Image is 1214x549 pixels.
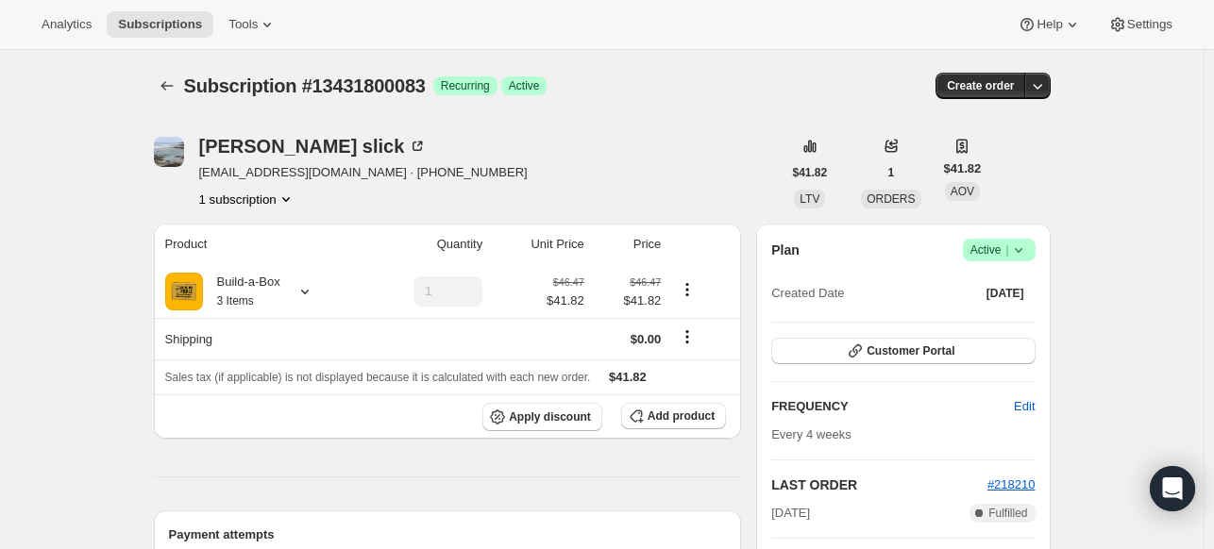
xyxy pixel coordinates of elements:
[441,78,490,93] span: Recurring
[867,192,915,206] span: ORDERS
[42,17,92,32] span: Analytics
[107,11,213,38] button: Subscriptions
[184,75,426,96] span: Subscription #13431800083
[154,318,363,359] th: Shipping
[217,294,254,308] small: 3 Items
[509,409,591,424] span: Apply discount
[169,525,727,544] h2: Payment attempts
[553,276,584,288] small: $46.47
[165,273,203,310] img: product img
[771,241,800,259] h2: Plan
[154,73,180,99] button: Subscriptions
[228,17,258,32] span: Tools
[630,276,661,288] small: $46.47
[362,224,488,265] th: Quantity
[482,403,602,431] button: Apply discount
[988,506,1027,521] span: Fulfilled
[793,165,828,180] span: $41.82
[951,185,974,198] span: AOV
[782,159,839,186] button: $41.82
[771,338,1035,364] button: Customer Portal
[672,279,702,300] button: Product actions
[970,241,1028,259] span: Active
[488,224,590,265] th: Unit Price
[877,159,906,186] button: 1
[199,137,428,156] div: [PERSON_NAME] slick
[547,291,584,310] span: $41.82
[771,284,844,303] span: Created Date
[986,286,1024,301] span: [DATE]
[590,224,667,265] th: Price
[1005,242,1008,258] span: |
[199,163,528,182] span: [EMAIL_ADDRESS][DOMAIN_NAME] · [PHONE_NUMBER]
[672,326,702,347] button: Shipping actions
[199,190,295,208] button: Product actions
[975,280,1036,307] button: [DATE]
[596,291,662,310] span: $41.82
[1127,17,1172,32] span: Settings
[1037,17,1062,32] span: Help
[217,11,288,38] button: Tools
[771,475,987,494] h2: LAST ORDER
[631,332,662,346] span: $0.00
[1006,11,1092,38] button: Help
[771,427,851,441] span: Every 4 weeks
[154,224,363,265] th: Product
[165,371,591,384] span: Sales tax (if applicable) is not displayed because it is calculated with each new order.
[987,475,1036,494] button: #218210
[621,403,726,429] button: Add product
[509,78,540,93] span: Active
[771,397,1014,416] h2: FREQUENCY
[944,159,982,178] span: $41.82
[867,343,954,358] span: Customer Portal
[1097,11,1184,38] button: Settings
[203,273,280,310] div: Build-a-Box
[1003,391,1046,422] button: Edit
[936,73,1025,99] button: Create order
[1150,466,1195,511] div: Open Intercom Messenger
[947,78,1014,93] span: Create order
[771,504,810,523] span: [DATE]
[154,137,184,167] span: sally slick
[648,408,715,424] span: Add product
[609,370,647,384] span: $41.82
[888,165,895,180] span: 1
[118,17,202,32] span: Subscriptions
[987,477,1036,491] a: #218210
[800,192,819,206] span: LTV
[1014,397,1035,416] span: Edit
[30,11,103,38] button: Analytics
